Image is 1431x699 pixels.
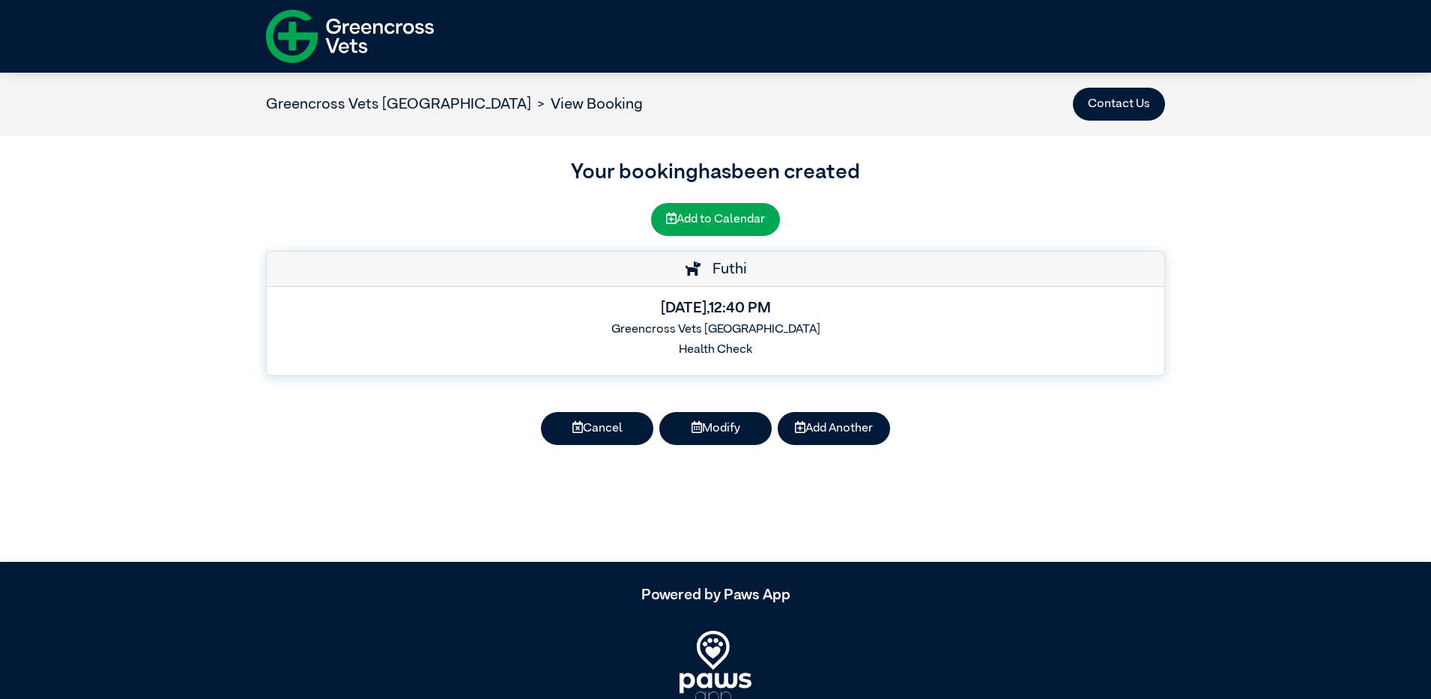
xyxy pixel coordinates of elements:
[266,4,434,69] img: f-logo
[266,157,1165,188] h3: Your booking has been created
[1073,88,1165,121] button: Contact Us
[266,97,531,112] a: Greencross Vets [GEOGRAPHIC_DATA]
[541,412,653,445] button: Cancel
[279,323,1152,337] h6: Greencross Vets [GEOGRAPHIC_DATA]
[659,412,772,445] button: Modify
[266,93,643,115] nav: breadcrumb
[266,586,1165,604] h5: Powered by Paws App
[279,299,1152,317] h5: [DATE] , 12:40 PM
[531,93,643,115] li: View Booking
[651,203,780,236] button: Add to Calendar
[279,343,1152,357] h6: Health Check
[778,412,890,445] button: Add Another
[705,261,747,276] span: Futhi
